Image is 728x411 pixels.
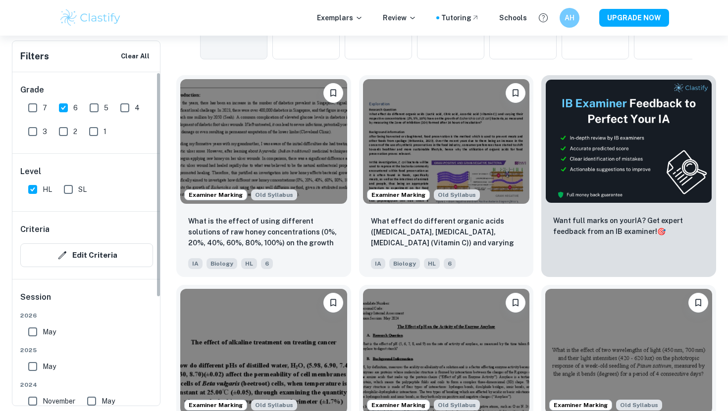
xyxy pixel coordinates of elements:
h6: Level [20,166,153,178]
span: Examiner Marking [185,190,247,199]
button: Bookmark [506,293,525,313]
span: November [43,396,75,407]
p: Want full marks on your IA ? Get expert feedback from an IB examiner! [553,215,704,237]
span: Old Syllabus [251,189,297,200]
span: 🎯 [657,228,666,235]
span: May [43,326,56,337]
span: HL [241,258,257,269]
span: Old Syllabus [251,400,297,411]
img: Clastify logo [59,8,122,28]
div: Starting from the May 2025 session, the Biology IA requirements have changed. It's OK to refer to... [434,189,480,200]
button: Bookmark [323,83,343,103]
span: Examiner Marking [367,190,429,199]
span: Examiner Marking [550,401,612,410]
div: Starting from the May 2025 session, the Biology IA requirements have changed. It's OK to refer to... [434,400,480,411]
button: UPGRADE NOW [599,9,669,27]
span: Old Syllabus [616,400,662,411]
span: 5 [104,102,108,113]
img: Biology IA example thumbnail: What effect do different organic acids ( [363,79,530,204]
span: 4 [135,102,140,113]
div: Starting from the May 2025 session, the Biology IA requirements have changed. It's OK to refer to... [616,400,662,411]
img: Biology IA example thumbnail: What is the effect of using different so [180,79,347,204]
p: What effect do different organic acids (Lactic acid, Citric acid, Ascorbic acid (Vitamin C)) and ... [371,216,522,249]
h6: AH [564,12,575,23]
span: May [43,361,56,372]
span: 2 [73,126,77,137]
span: Old Syllabus [434,400,480,411]
p: What is the effect of using different solutions of raw honey concentrations (0%, 20%, 40%, 60%, 8... [188,216,339,249]
img: Thumbnail [545,79,712,203]
button: Bookmark [506,83,525,103]
a: ThumbnailWant full marks on yourIA? Get expert feedback from an IB examiner! [541,75,716,277]
a: Schools [499,12,527,23]
h6: Filters [20,49,49,63]
h6: Criteria [20,224,50,235]
span: Examiner Marking [367,401,429,410]
span: Biology [207,258,237,269]
span: SL [78,184,87,195]
button: Bookmark [323,293,343,313]
button: Help and Feedback [535,9,552,26]
a: Tutoring [441,12,479,23]
span: 3 [43,126,47,137]
div: Starting from the May 2025 session, the Biology IA requirements have changed. It's OK to refer to... [251,189,297,200]
p: Review [383,12,416,23]
span: 7 [43,102,47,113]
h6: Session [20,291,153,311]
button: Edit Criteria [20,243,153,267]
span: Biology [389,258,420,269]
button: Clear All [118,49,152,64]
button: AH [560,8,579,28]
span: HL [424,258,440,269]
span: 6 [73,102,78,113]
span: HL [43,184,52,195]
a: Examiner MarkingStarting from the May 2025 session, the Biology IA requirements have changed. It'... [359,75,534,277]
button: Bookmark [688,293,708,313]
p: Exemplars [317,12,363,23]
span: IA [188,258,203,269]
span: Examiner Marking [185,401,247,410]
span: 6 [444,258,456,269]
span: May [102,396,115,407]
span: 2024 [20,380,153,389]
h6: Grade [20,84,153,96]
span: 2026 [20,311,153,320]
span: Old Syllabus [434,189,480,200]
span: IA [371,258,385,269]
span: 6 [261,258,273,269]
a: Examiner MarkingStarting from the May 2025 session, the Biology IA requirements have changed. It'... [176,75,351,277]
span: 1 [104,126,106,137]
div: Starting from the May 2025 session, the Biology IA requirements have changed. It's OK to refer to... [251,400,297,411]
span: 2025 [20,346,153,355]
